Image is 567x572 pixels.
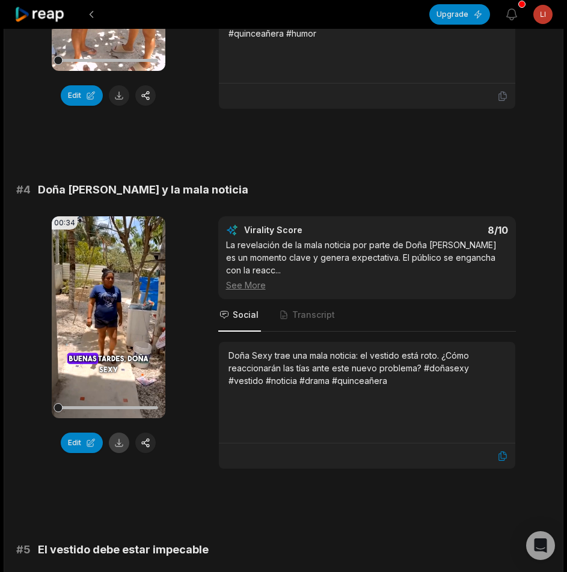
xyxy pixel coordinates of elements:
[226,279,508,291] div: See More
[52,216,165,418] video: Your browser does not support mp4 format.
[526,531,555,560] div: Open Intercom Messenger
[292,309,335,321] span: Transcript
[38,541,209,558] span: El vestido debe estar impecable
[233,309,259,321] span: Social
[16,541,31,558] span: # 5
[379,224,508,236] div: 8 /10
[244,224,373,236] div: Virality Score
[429,4,490,25] button: Upgrade
[228,349,506,387] div: Doña Sexy trae una mala noticia: el vestido está roto. ¿Cómo reaccionarán las tías ante este nuev...
[226,239,508,291] div: La revelación de la mala noticia por parte de Doña [PERSON_NAME] es un momento clave y genera exp...
[61,433,103,453] button: Edit
[218,299,516,332] nav: Tabs
[38,181,248,198] span: Doña [PERSON_NAME] y la mala noticia
[16,181,31,198] span: # 4
[61,85,103,106] button: Edit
